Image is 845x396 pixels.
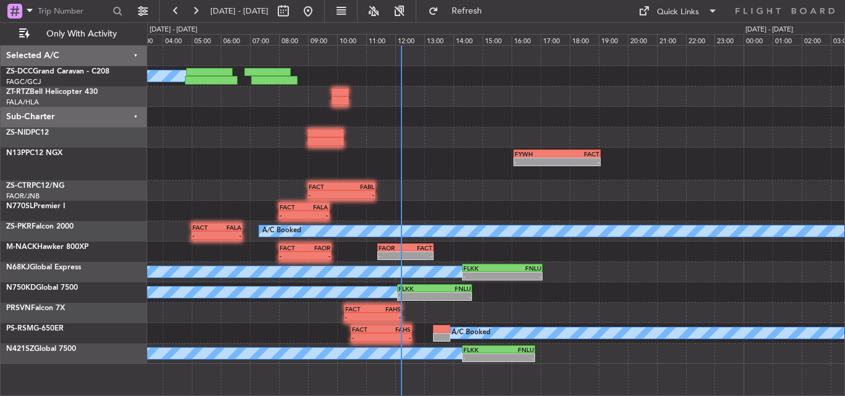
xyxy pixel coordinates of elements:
div: 17:00 [541,34,570,45]
div: 02:00 [802,34,831,45]
div: 21:00 [657,34,686,45]
div: 14:00 [453,34,483,45]
div: 01:00 [773,34,802,45]
div: - [373,313,401,321]
div: FLKK [398,285,435,292]
div: - [341,191,374,198]
div: - [217,232,241,239]
div: FLKK [463,346,499,353]
span: Refresh [441,7,493,15]
span: PRSVN [6,305,31,312]
div: FAOR [305,244,330,251]
a: N13PPC12 NGX [6,150,62,157]
a: N750KDGlobal 7500 [6,284,78,292]
div: FNLU [435,285,471,292]
div: - [381,334,410,341]
div: 23:00 [714,34,744,45]
a: M-NACKHawker 800XP [6,243,88,251]
input: Trip Number [38,2,109,20]
div: - [280,252,305,259]
span: ZS-PKR [6,223,32,230]
a: N770SLPremier I [6,203,65,210]
div: 12:00 [395,34,424,45]
div: - [352,334,381,341]
a: PRSVNFalcon 7X [6,305,65,312]
span: [DATE] - [DATE] [210,6,268,17]
div: 07:00 [250,34,279,45]
div: 09:00 [308,34,337,45]
a: FALA/HLA [6,98,39,107]
div: FACT [192,224,217,231]
div: [DATE] - [DATE] [745,25,793,35]
span: N13P [6,150,25,157]
div: FACT [309,183,341,190]
a: N421SZGlobal 7500 [6,345,76,353]
a: ZS-DCCGrand Caravan - C208 [6,68,109,75]
div: 06:00 [221,34,250,45]
div: FACT [557,150,599,158]
button: Quick Links [632,1,724,21]
a: ZS-NIDPC12 [6,129,49,137]
div: - [345,313,373,321]
div: FACT [280,203,304,211]
span: N750KD [6,284,36,292]
div: 20:00 [628,34,657,45]
button: Only With Activity [14,24,134,44]
div: - [502,272,541,280]
div: FNLU [499,346,534,353]
a: ZS-CTRPC12/NG [6,182,64,190]
div: FABL [341,183,374,190]
span: ZT-RTZ [6,88,30,96]
div: 00:00 [744,34,773,45]
span: PS-RSM [6,325,33,332]
div: FYWH [515,150,557,158]
div: 11:00 [366,34,395,45]
div: FALA [304,203,328,211]
div: - [304,211,328,219]
div: - [515,158,557,166]
div: 22:00 [686,34,715,45]
div: - [499,354,534,361]
div: - [435,293,471,300]
div: 05:00 [192,34,221,45]
span: N770SL [6,203,33,210]
div: 03:00 [134,34,163,45]
span: ZS-CTR [6,182,32,190]
div: FLKK [463,264,502,272]
div: FACT [280,244,305,251]
button: Refresh [422,1,497,21]
div: - [305,252,330,259]
div: - [280,211,304,219]
div: - [379,252,405,259]
div: Quick Links [657,6,699,19]
div: - [557,158,599,166]
div: 16:00 [512,34,541,45]
div: - [398,293,435,300]
div: 18:00 [570,34,599,45]
div: 08:00 [279,34,308,45]
div: - [192,232,217,239]
div: FACT [406,244,432,251]
div: 15:00 [483,34,512,45]
div: 04:00 [163,34,192,45]
a: ZT-RTZBell Helicopter 430 [6,88,98,96]
div: - [309,191,341,198]
a: FAGC/GCJ [6,77,41,86]
div: 10:00 [337,34,366,45]
span: ZS-DCC [6,68,33,75]
a: FAOR/JNB [6,192,40,201]
div: FACT [345,305,373,313]
div: FALA [217,224,241,231]
div: FNLU [502,264,541,272]
div: - [406,252,432,259]
a: ZS-PKRFalcon 2000 [6,223,74,230]
div: 19:00 [599,34,628,45]
span: N421SZ [6,345,34,353]
span: M-NACK [6,243,37,251]
div: 13:00 [424,34,453,45]
div: [DATE] - [DATE] [150,25,197,35]
div: - [463,272,502,280]
div: FACT [352,326,381,333]
span: ZS-NID [6,129,31,137]
div: FAOR [379,244,405,251]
